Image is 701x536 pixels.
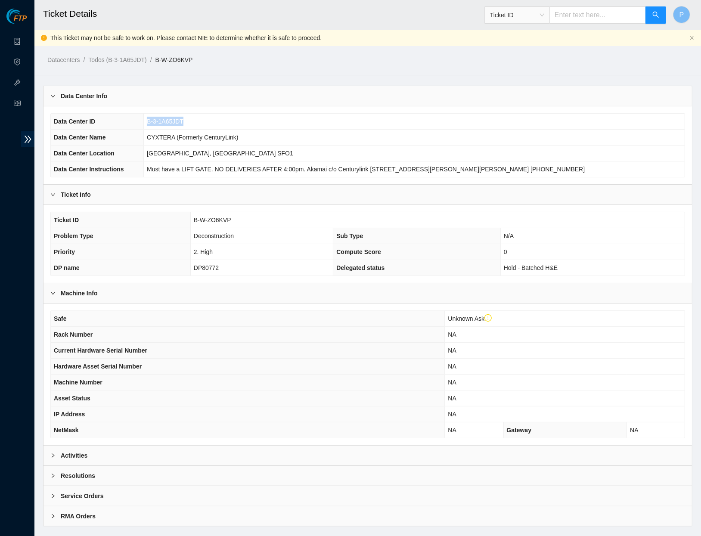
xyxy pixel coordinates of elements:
span: double-right [21,131,34,147]
b: Service Orders [61,491,104,501]
span: Priority [54,248,75,255]
span: Problem Type [54,232,93,239]
span: Sub Type [336,232,363,239]
b: Activities [61,451,87,460]
button: close [689,35,695,41]
a: B-W-ZO6KVP [155,56,193,63]
button: P [673,6,690,23]
span: FTP [14,15,27,23]
b: Ticket Info [61,190,91,199]
span: Delegated status [336,264,385,271]
span: NetMask [54,427,79,434]
span: Safe [54,315,67,322]
span: Unknown Ask [448,315,492,322]
div: Resolutions [43,466,692,486]
button: search [645,6,666,24]
span: / [150,56,152,63]
span: Hardware Asset Serial Number [54,363,142,370]
span: Asset Status [54,395,90,402]
div: Machine Info [43,283,692,303]
span: right [50,291,56,296]
span: NA [448,379,456,386]
span: Hold - Batched H&E [504,264,558,271]
div: Data Center Info [43,86,692,106]
a: Todos (B-3-1A65JDT) [88,56,146,63]
span: right [50,473,56,478]
span: IP Address [54,411,85,418]
span: Deconstruction [194,232,234,239]
span: Data Center Name [54,134,106,141]
span: NA [448,395,456,402]
a: Datacenters [47,56,80,63]
span: Data Center Location [54,150,115,157]
span: right [50,453,56,458]
div: Ticket Info [43,185,692,204]
span: right [50,493,56,499]
span: B-3-1A65JDT [147,118,183,125]
span: / [83,56,85,63]
span: Data Center ID [54,118,95,125]
span: Rack Number [54,331,93,338]
span: Machine Number [54,379,102,386]
span: close [689,35,695,40]
span: N/A [504,232,514,239]
span: 2. High [194,248,213,255]
span: right [50,192,56,197]
span: search [652,11,659,19]
span: DP name [54,264,80,271]
span: read [14,96,21,113]
span: 0 [504,248,507,255]
div: RMA Orders [43,506,692,526]
span: Data Center Instructions [54,166,124,173]
input: Enter text here... [549,6,646,24]
span: [GEOGRAPHIC_DATA], [GEOGRAPHIC_DATA] SFO1 [147,150,293,157]
span: Ticket ID [54,217,79,223]
a: Akamai TechnologiesFTP [6,15,27,27]
span: NA [448,347,456,354]
span: Compute Score [336,248,381,255]
div: Activities [43,446,692,465]
img: Akamai Technologies [6,9,43,24]
span: NA [448,427,456,434]
b: Resolutions [61,471,95,480]
span: Ticket ID [490,9,544,22]
span: Current Hardware Serial Number [54,347,147,354]
span: NA [448,363,456,370]
span: Must have a LIFT GATE. NO DELIVERIES AFTER 4:00pm. Akamai c/o Centurylink [STREET_ADDRESS][PERSON... [147,166,585,173]
span: B-W-ZO6KVP [194,217,231,223]
span: Gateway [507,427,532,434]
span: DP80772 [194,264,219,271]
b: Machine Info [61,288,98,298]
span: NA [630,427,638,434]
span: NA [448,411,456,418]
b: RMA Orders [61,511,96,521]
span: right [50,93,56,99]
span: CYXTERA (Formerly CenturyLink) [147,134,238,141]
b: Data Center Info [61,91,107,101]
span: right [50,514,56,519]
span: exclamation-circle [484,314,492,322]
span: P [679,9,684,20]
span: NA [448,331,456,338]
div: Service Orders [43,486,692,506]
